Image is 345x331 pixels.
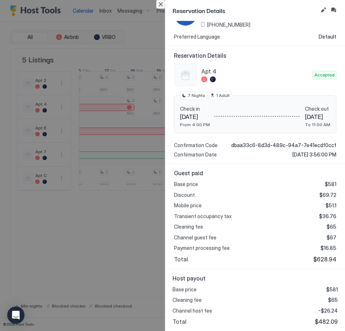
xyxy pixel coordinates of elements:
[327,234,336,241] span: $67
[174,256,188,263] span: Total
[305,113,330,120] span: [DATE]
[326,286,338,293] span: $581
[328,297,338,303] span: $65
[172,308,212,314] span: Channel host fee
[174,234,216,241] span: Channel guest fee
[319,213,336,220] span: $36.76
[321,245,336,251] span: $16.85
[174,169,336,177] span: Guest paid
[319,34,336,40] span: Default
[207,22,250,28] span: [PHONE_NUMBER]
[172,275,338,282] span: Host payout
[174,34,220,40] span: Preferred Language
[174,224,203,230] span: Cleaning fee
[174,213,232,220] span: Transient occupancy tax
[174,52,336,59] span: Reservation Details
[292,151,336,158] span: [DATE] 3:56:00 PM
[305,106,330,112] span: Check out
[201,68,310,75] span: Apt 4
[313,256,336,263] span: $628.94
[172,6,318,15] span: Reservation Details
[174,192,195,198] span: Discount
[172,318,187,325] span: Total
[7,306,24,324] div: Open Intercom Messenger
[319,6,328,14] button: Edit reservation
[327,224,336,230] span: $65
[188,92,205,99] span: 7 Nights
[318,308,338,314] span: -$26.24
[174,181,198,187] span: Base price
[180,122,210,127] span: From 4:00 PM
[305,122,330,127] span: To 11:00 AM
[172,286,197,293] span: Base price
[174,151,217,158] span: Confirmation Date
[216,92,230,99] span: 1 Adult
[174,202,202,209] span: Mobile price
[231,142,336,149] span: dbaa33c6-8d3d-489c-94a7-7e41ecdf0ccf
[326,202,336,209] span: $51.1
[180,106,210,112] span: Check in
[180,113,210,120] span: [DATE]
[319,192,336,198] span: $69.72
[315,318,338,325] span: $482.09
[314,72,335,78] span: Accepted
[172,297,202,303] span: Cleaning fee
[174,245,230,251] span: Payment processing fee
[329,6,338,14] button: Inbox
[325,181,336,187] span: $581
[174,142,218,149] span: Confirmation Code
